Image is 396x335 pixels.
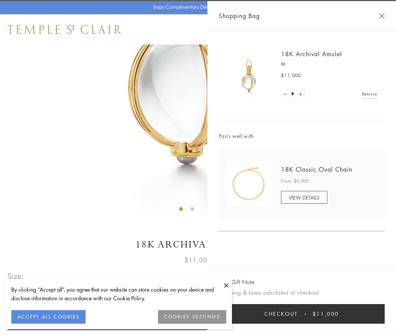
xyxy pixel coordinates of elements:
[281,50,342,58] a: 18K Archival Amulet
[281,191,327,204] a: VIEW DETAILS
[281,165,352,174] a: 18K Classic Oval Chain
[219,277,255,287] button: Add Gift Note
[219,11,260,21] span: Shopping Bag
[8,238,388,251] h1: 18K Archival Amulet
[219,132,385,140] span: Pairs well with
[8,25,121,34] img: Temple St. Clair
[379,13,385,19] button: Close Shopping Bag
[281,72,301,79] span: $11,000
[8,270,24,282] span: Size:
[11,310,86,324] button: ACCEPT ALL COOKIES
[362,90,377,98] a: Remove
[226,53,272,98] img: 18K Archival Amulet
[219,288,385,297] p: Shipping & taxes calculated at checkout
[153,3,239,11] p: Enjoy Complimentary Delivery & Returns
[281,89,289,99] a: Set quantity to 0
[226,161,272,206] img: N88865-OV18
[219,304,385,324] button: Checkout $11,000
[184,255,212,265] span: $11,000
[296,89,304,99] a: Set quantity to 2
[281,60,377,68] p: M
[158,310,226,324] button: COOKIES SETTINGS
[281,177,309,185] span: From: $9,000
[289,194,319,201] span: VIEW DETAILS
[313,310,339,318] span: $11,000
[11,285,226,303] div: By clicking “Accept all”, you agree that our website can store cookies on your device and disclos...
[264,310,298,318] span: Checkout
